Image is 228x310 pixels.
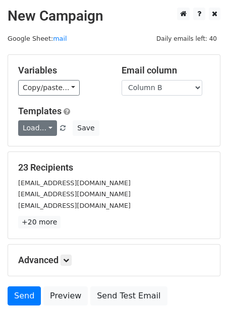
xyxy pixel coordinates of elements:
[18,216,61,228] a: +20 more
[73,120,99,136] button: Save
[18,179,131,187] small: [EMAIL_ADDRESS][DOMAIN_NAME]
[18,162,210,173] h5: 23 Recipients
[8,35,67,42] small: Google Sheet:
[18,255,210,266] h5: Advanced
[153,33,220,44] span: Daily emails left: 40
[8,286,41,305] a: Send
[53,35,67,42] a: mail
[18,106,62,116] a: Templates
[18,65,106,76] h5: Variables
[8,8,220,25] h2: New Campaign
[43,286,88,305] a: Preview
[153,35,220,42] a: Daily emails left: 40
[18,80,80,96] a: Copy/paste...
[18,120,57,136] a: Load...
[122,65,210,76] h5: Email column
[18,202,131,209] small: [EMAIL_ADDRESS][DOMAIN_NAME]
[18,190,131,198] small: [EMAIL_ADDRESS][DOMAIN_NAME]
[90,286,167,305] a: Send Test Email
